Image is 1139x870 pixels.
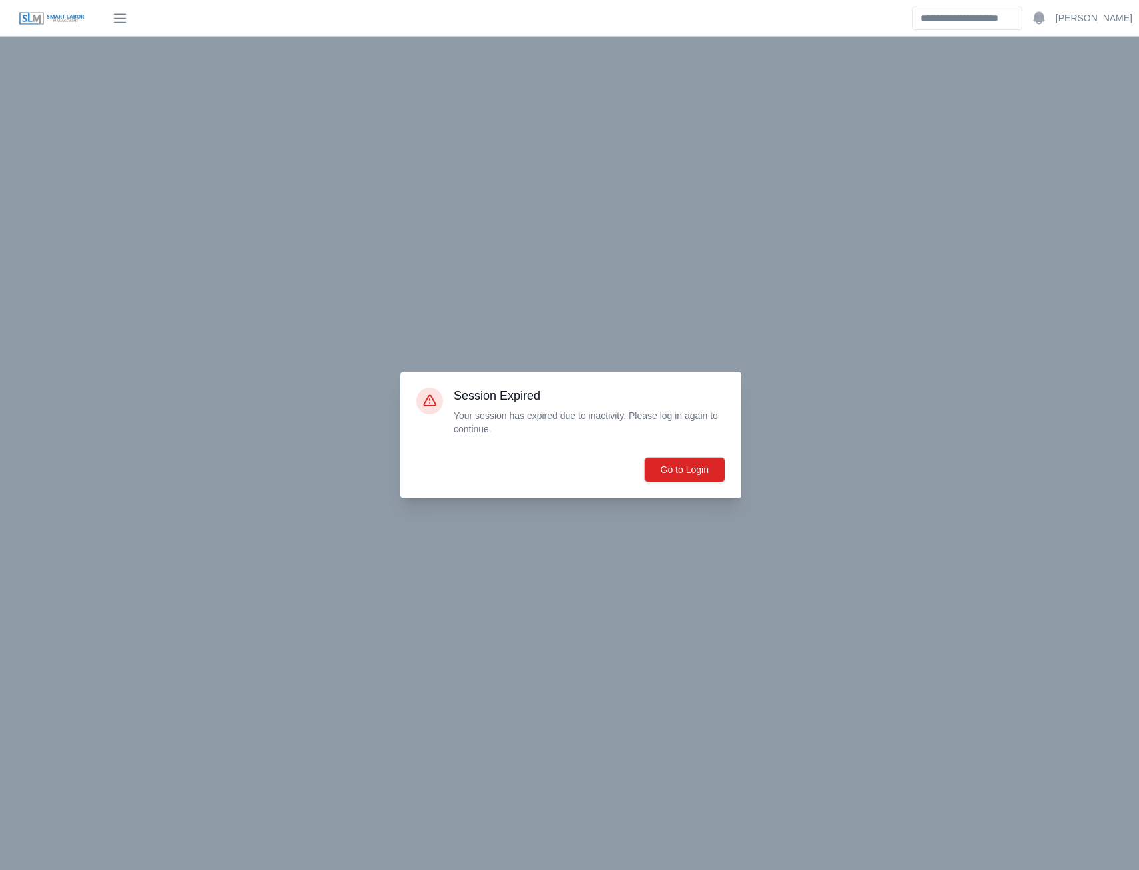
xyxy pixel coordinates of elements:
[1056,11,1132,25] a: [PERSON_NAME]
[912,7,1022,30] input: Search
[19,11,85,26] img: SLM Logo
[454,388,725,404] h3: Session Expired
[644,457,725,482] button: Go to Login
[454,409,725,436] p: Your session has expired due to inactivity. Please log in again to continue.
